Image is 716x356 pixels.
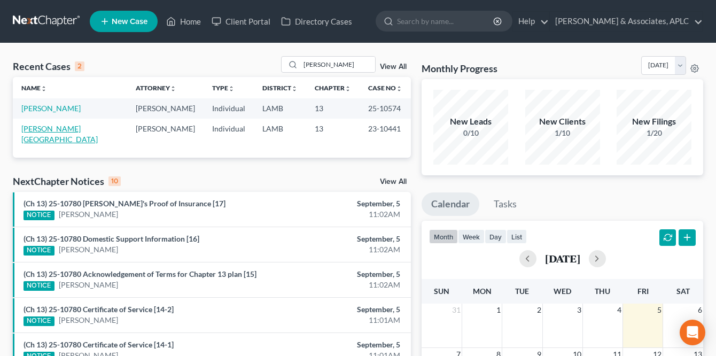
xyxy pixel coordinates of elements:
span: 6 [697,304,703,316]
input: Search by name... [397,11,495,31]
a: View All [380,178,407,185]
td: 25-10574 [360,98,411,118]
button: month [429,229,458,244]
td: [PERSON_NAME] [127,119,204,149]
h3: Monthly Progress [422,62,497,75]
a: [PERSON_NAME][GEOGRAPHIC_DATA] [21,124,98,144]
div: Open Intercom Messenger [680,320,705,345]
div: New Filings [617,115,691,128]
td: [PERSON_NAME] [127,98,204,118]
a: (Ch 13) 25-10780 [PERSON_NAME]'s Proof of Insurance [17] [24,199,225,208]
span: New Case [112,18,147,26]
div: September, 5 [282,339,401,350]
div: NOTICE [24,246,55,256]
a: [PERSON_NAME] [59,280,118,290]
a: Directory Cases [276,12,357,31]
a: [PERSON_NAME] & Associates, APLC [550,12,703,31]
i: unfold_more [170,86,176,92]
span: 4 [616,304,622,316]
td: Individual [204,119,254,149]
div: Recent Cases [13,60,84,73]
div: NextChapter Notices [13,175,121,188]
div: 11:02AM [282,209,401,220]
div: 0/10 [433,128,508,138]
span: 3 [576,304,582,316]
a: Tasks [484,192,526,216]
td: 13 [306,98,360,118]
span: Wed [554,287,571,296]
div: 1/20 [617,128,691,138]
a: Home [161,12,206,31]
a: Calendar [422,192,479,216]
div: September, 5 [282,198,401,209]
a: Typeunfold_more [212,84,235,92]
a: Districtunfold_more [262,84,298,92]
a: Nameunfold_more [21,84,47,92]
i: unfold_more [345,86,351,92]
div: September, 5 [282,304,401,315]
a: (Ch 13) 25-10780 Certificate of Service [14-1] [24,340,174,349]
i: unfold_more [396,86,402,92]
button: week [458,229,485,244]
span: Fri [637,287,649,296]
span: Sat [676,287,690,296]
span: 1 [495,304,502,316]
td: LAMB [254,119,306,149]
div: NOTICE [24,211,55,220]
a: Case Nounfold_more [368,84,402,92]
a: View All [380,63,407,71]
a: [PERSON_NAME] [59,315,118,326]
td: Individual [204,98,254,118]
span: Mon [473,287,492,296]
td: 23-10441 [360,119,411,149]
div: NOTICE [24,281,55,291]
div: 11:02AM [282,244,401,255]
div: 1/10 [525,128,600,138]
a: Client Portal [206,12,276,31]
div: 11:01AM [282,315,401,326]
input: Search by name... [300,57,375,72]
i: unfold_more [228,86,235,92]
a: Attorneyunfold_more [136,84,176,92]
td: 13 [306,119,360,149]
span: 31 [451,304,462,316]
a: (Ch 13) 25-10780 Domestic Support Information [16] [24,234,199,243]
a: [PERSON_NAME] [59,244,118,255]
div: September, 5 [282,269,401,280]
div: New Clients [525,115,600,128]
a: Help [513,12,549,31]
div: NOTICE [24,316,55,326]
span: Tue [515,287,529,296]
span: Thu [595,287,610,296]
a: (Ch 13) 25-10780 Certificate of Service [14-2] [24,305,174,314]
button: day [485,229,507,244]
div: 10 [108,176,121,186]
div: New Leads [433,115,508,128]
span: Sun [434,287,449,296]
div: September, 5 [282,234,401,244]
i: unfold_more [41,86,47,92]
span: 5 [656,304,663,316]
h2: [DATE] [545,253,580,264]
span: 2 [536,304,542,316]
a: [PERSON_NAME] [59,209,118,220]
div: 2 [75,61,84,71]
td: LAMB [254,98,306,118]
i: unfold_more [291,86,298,92]
button: list [507,229,527,244]
a: (Ch 13) 25-10780 Acknowledgement of Terms for Chapter 13 plan [15] [24,269,256,278]
a: [PERSON_NAME] [21,104,81,113]
a: Chapterunfold_more [315,84,351,92]
div: 11:02AM [282,280,401,290]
